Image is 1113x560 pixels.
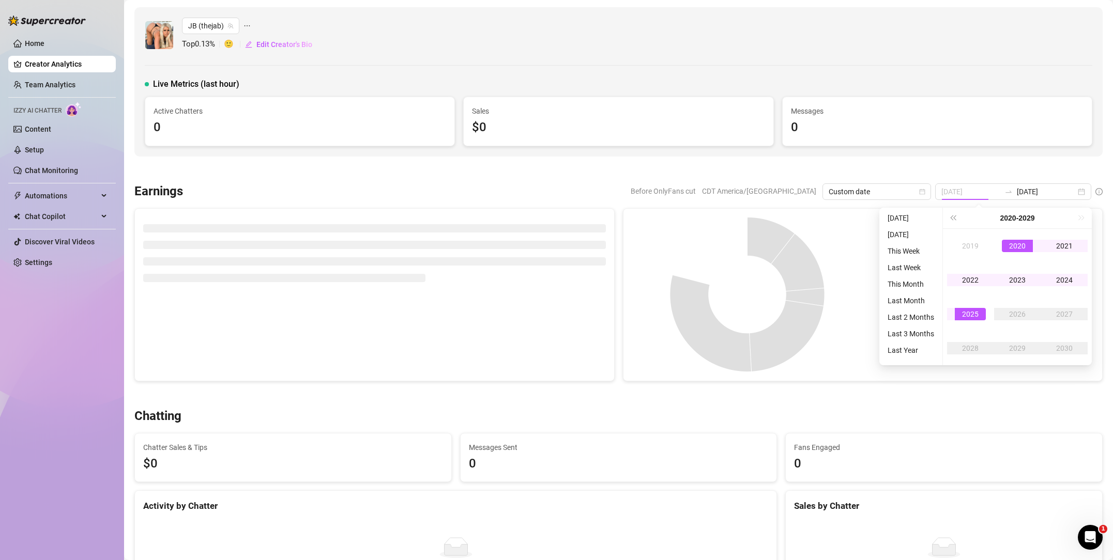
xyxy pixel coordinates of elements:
[25,125,51,133] a: Content
[154,118,446,137] div: 0
[947,229,994,263] td: 2019
[947,263,994,297] td: 2022
[134,183,183,200] h3: Earnings
[25,39,44,48] a: Home
[947,331,994,365] td: 2028
[955,274,986,286] div: 2022
[1041,263,1088,297] td: 2024
[994,263,1041,297] td: 2023
[941,186,1000,197] input: Start date
[1095,188,1103,195] span: info-circle
[243,18,251,34] span: ellipsis
[794,454,1094,474] div: 0
[1017,186,1076,197] input: End date
[134,408,181,425] h3: Chatting
[25,81,75,89] a: Team Analytics
[469,442,769,453] span: Messages Sent
[1004,188,1013,196] span: to
[145,21,173,49] img: JB
[182,38,224,51] span: Top 0.13 %
[883,228,938,241] li: [DATE]
[702,183,816,199] span: CDT America/[GEOGRAPHIC_DATA]
[472,118,765,137] div: $0
[1000,208,1035,228] button: Choose a decade
[791,105,1084,117] span: Messages
[883,344,938,356] li: Last Year
[919,189,925,195] span: calendar
[994,331,1041,365] td: 2029
[1002,240,1033,252] div: 2020
[143,442,443,453] span: Chatter Sales & Tips
[955,240,986,252] div: 2019
[1041,297,1088,331] td: 2027
[25,146,44,154] a: Setup
[631,183,696,199] span: Before OnlyFans cut
[1041,229,1088,263] td: 2021
[947,208,958,228] button: Last year (Control + left)
[8,15,86,26] img: logo-BBDzfeDw.svg
[1078,525,1103,550] iframe: Intercom live chat
[883,294,938,307] li: Last Month
[13,192,22,200] span: thunderbolt
[794,442,1094,453] span: Fans Engaged
[955,308,986,320] div: 2025
[469,454,769,474] div: 0
[143,454,443,474] span: $0
[25,166,78,175] a: Chat Monitoring
[1002,308,1033,320] div: 2026
[25,258,52,267] a: Settings
[66,102,82,117] img: AI Chatter
[25,238,95,246] a: Discover Viral Videos
[1049,274,1080,286] div: 2024
[245,36,313,53] button: Edit Creator's Bio
[13,106,62,116] span: Izzy AI Chatter
[791,118,1084,137] div: 0
[1049,240,1080,252] div: 2021
[188,18,233,34] span: JB (thejab)
[1002,342,1033,354] div: 2029
[829,184,925,199] span: Custom date
[794,499,1094,513] div: Sales by Chatter
[947,297,994,331] td: 2025
[994,297,1041,331] td: 2026
[25,208,98,225] span: Chat Copilot
[883,212,938,224] li: [DATE]
[25,56,108,72] a: Creator Analytics
[883,311,938,323] li: Last 2 Months
[883,328,938,340] li: Last 3 Months
[143,499,768,513] div: Activity by Chatter
[25,188,98,204] span: Automations
[224,38,245,51] span: 🙂
[1004,188,1013,196] span: swap-right
[1099,525,1107,533] span: 1
[1002,274,1033,286] div: 2023
[13,213,20,220] img: Chat Copilot
[1041,331,1088,365] td: 2030
[883,261,938,274] li: Last Week
[883,278,938,290] li: This Month
[154,105,446,117] span: Active Chatters
[227,23,234,29] span: team
[883,245,938,257] li: This Week
[256,40,312,49] span: Edit Creator's Bio
[1049,308,1080,320] div: 2027
[1049,342,1080,354] div: 2030
[472,105,765,117] span: Sales
[994,229,1041,263] td: 2020
[153,78,239,90] span: Live Metrics (last hour)
[955,342,986,354] div: 2028
[245,41,252,48] span: edit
